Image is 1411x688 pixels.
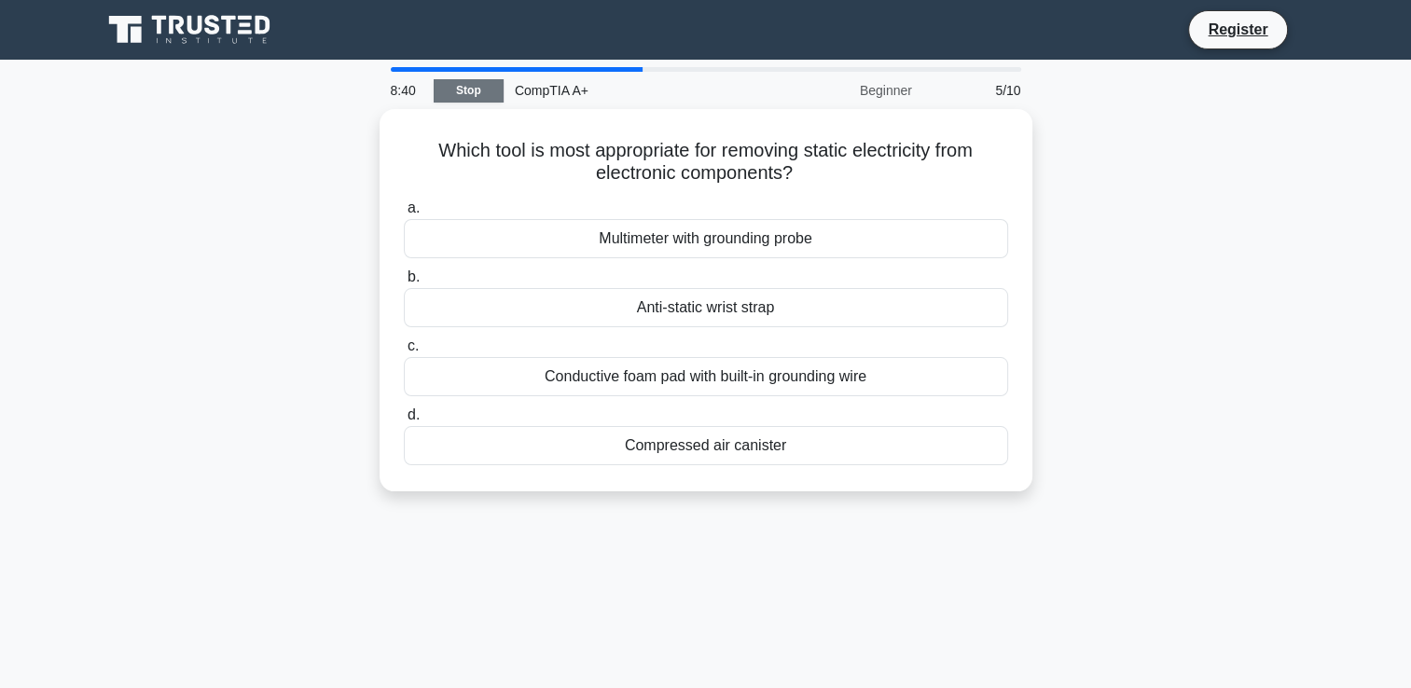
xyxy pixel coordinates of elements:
[923,72,1032,109] div: 5/10
[380,72,434,109] div: 8:40
[404,357,1008,396] div: Conductive foam pad with built-in grounding wire
[408,337,419,353] span: c.
[408,200,420,215] span: a.
[1197,18,1279,41] a: Register
[408,268,420,284] span: b.
[434,79,504,103] a: Stop
[404,426,1008,465] div: Compressed air canister
[504,72,760,109] div: CompTIA A+
[402,139,1010,186] h5: Which tool is most appropriate for removing static electricity from electronic components?
[408,406,420,422] span: d.
[760,72,923,109] div: Beginner
[404,219,1008,258] div: Multimeter with grounding probe
[404,288,1008,327] div: Anti-static wrist strap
